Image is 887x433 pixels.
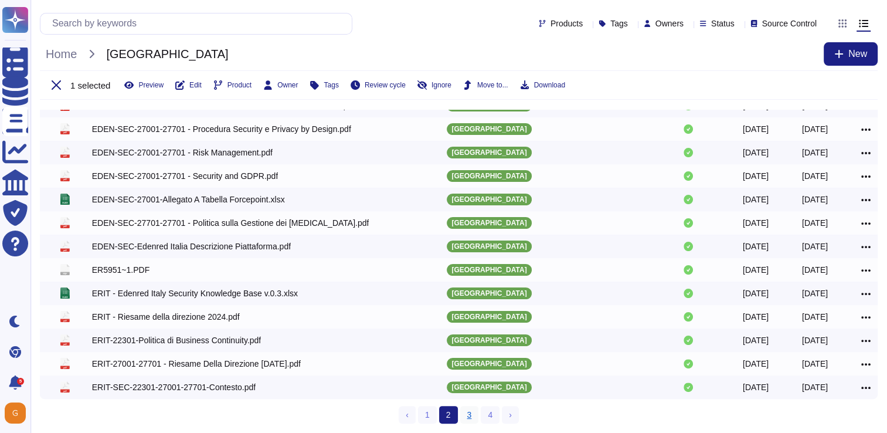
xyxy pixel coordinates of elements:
div: ERIT-22301-Politica di Business Continuity.pdf [92,334,261,346]
div: [DATE] [802,381,828,393]
span: Product [227,82,252,89]
div: [DATE] [743,241,769,252]
div: 5 [17,378,24,385]
p: [GEOGRAPHIC_DATA] [451,172,526,180]
div: ERIT - Edenred Italy Security Knowledge Base v.0.3.xlsx [92,287,298,299]
div: EDEN-SEC-27001-Allegato A Tabella Forcepoint.xlsx [92,194,285,205]
div: EDEN-SEC-27001-27701 - Security and GDPR.pdf [92,170,278,182]
div: [DATE] [743,194,769,205]
span: Owners [655,19,684,28]
div: ER5951~1.PDF [92,264,149,276]
p: [GEOGRAPHIC_DATA] [451,384,526,391]
span: 1 selected [70,81,110,90]
span: Status [711,19,735,28]
button: Preview [124,80,164,90]
span: Home [40,45,83,63]
span: Review cycle [365,82,406,89]
div: [DATE] [802,123,828,135]
div: EDEN-SEC-27701-27701 - Politica sulla Gestione dei [MEDICAL_DATA].pdf [92,217,369,229]
span: Products [550,19,583,28]
div: ERIT-SEC-22301-27001-27701-Contesto.pdf [92,381,256,393]
button: Ignore [417,80,451,90]
p: [GEOGRAPHIC_DATA] [451,243,526,250]
img: user [5,402,26,424]
div: [DATE] [743,311,769,323]
span: Edit [189,82,202,89]
div: [DATE] [802,311,828,323]
span: Preview [138,82,164,89]
div: [DATE] [802,358,828,370]
div: [DATE] [743,123,769,135]
a: 3 [460,406,479,424]
p: [GEOGRAPHIC_DATA] [451,126,526,133]
p: [GEOGRAPHIC_DATA] [451,219,526,226]
div: [DATE] [802,287,828,299]
div: [DATE] [802,147,828,158]
div: ERIT - Riesame della direzione 2024.pdf [92,311,240,323]
button: Download [520,80,565,90]
button: Product [213,80,252,90]
button: Move to... [463,80,508,90]
button: user [2,400,34,426]
span: Tags [324,82,338,89]
div: [DATE] [743,381,769,393]
p: [GEOGRAPHIC_DATA] [451,196,526,203]
button: Owner [263,80,298,90]
div: EDEN-SEC-Edenred Italia Descrizione Piattaforma.pdf [92,241,291,252]
p: [GEOGRAPHIC_DATA] [451,360,526,367]
p: [GEOGRAPHIC_DATA] [451,290,526,297]
span: ‹ [406,410,409,420]
span: [GEOGRAPHIC_DATA] [100,45,234,63]
div: [DATE] [743,287,769,299]
div: [DATE] [802,194,828,205]
span: Ignore [431,82,451,89]
span: New [848,49,867,59]
div: [DATE] [743,217,769,229]
span: › [509,410,512,420]
div: [DATE] [802,334,828,346]
div: ERIT-27001-27701 - Riesame Della Direzione [DATE].pdf [92,358,301,370]
p: [GEOGRAPHIC_DATA] [451,337,526,344]
span: 2 [439,406,458,424]
a: 4 [481,406,499,424]
div: [DATE] [743,170,769,182]
div: [DATE] [743,147,769,158]
p: [GEOGRAPHIC_DATA] [451,313,526,320]
div: [DATE] [802,170,828,182]
button: Review cycle [351,80,406,90]
button: Tags [310,80,338,90]
span: Move to... [477,82,508,89]
div: [DATE] [743,264,769,276]
button: New [824,42,878,66]
span: Tags [610,19,628,28]
div: [DATE] [743,358,769,370]
span: Download [534,82,565,89]
div: [DATE] [802,241,828,252]
div: [DATE] [743,334,769,346]
span: Source Control [762,19,817,28]
div: [DATE] [802,217,828,229]
div: EDEN-SEC-27001-27701 - Procedura Security e Privacy by Design.pdf [92,123,351,135]
p: [GEOGRAPHIC_DATA] [451,149,526,156]
span: Owner [277,82,298,89]
a: 1 [418,406,437,424]
input: Search by keywords [46,13,352,34]
button: Edit [175,80,202,90]
div: [DATE] [802,264,828,276]
div: EDEN-SEC-27001-27701 - Risk Management.pdf [92,147,273,158]
p: [GEOGRAPHIC_DATA] [451,266,526,273]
